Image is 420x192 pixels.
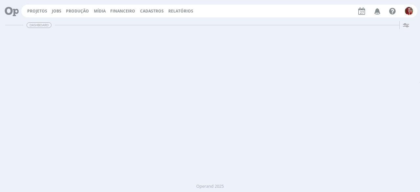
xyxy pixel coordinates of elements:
a: Jobs [52,8,61,14]
button: Relatórios [166,9,195,14]
button: Projetos [25,9,49,14]
button: Cadastros [138,9,166,14]
button: Jobs [50,9,63,14]
a: Financeiro [110,8,135,14]
button: Mídia [92,9,108,14]
a: Produção [66,8,89,14]
button: Produção [64,9,91,14]
img: G [405,7,413,15]
a: Mídia [94,8,106,14]
a: Projetos [27,8,47,14]
span: Dashboard [27,22,52,28]
span: Cadastros [140,8,164,14]
button: Financeiro [108,9,137,14]
a: Relatórios [168,8,193,14]
button: G [405,5,413,17]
